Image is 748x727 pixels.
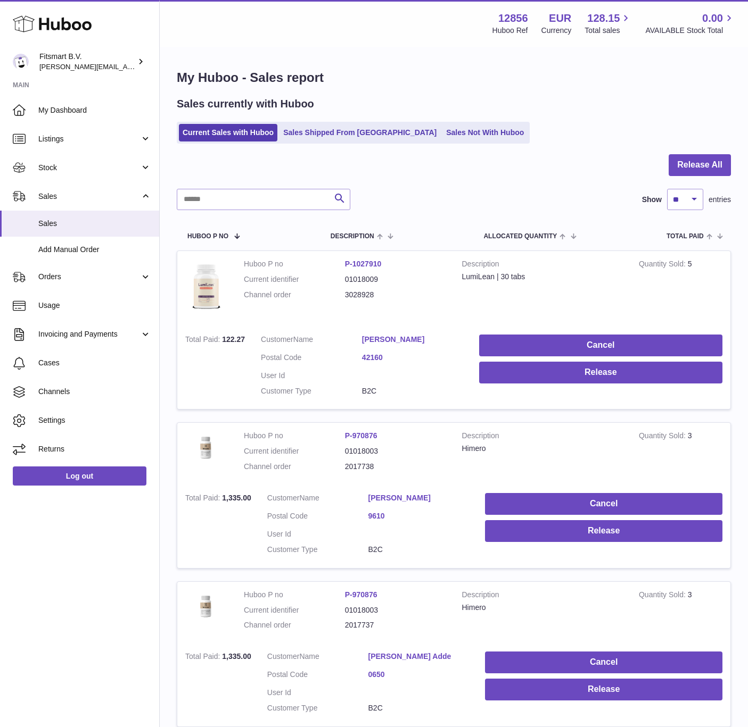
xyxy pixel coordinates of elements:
a: Log out [13,466,146,486]
button: Cancel [479,335,722,356]
button: Release [485,679,722,700]
img: 128561711358723.png [185,431,228,462]
a: P-970876 [345,431,377,440]
dt: Postal Code [267,670,368,682]
div: Fitsmart B.V. [39,52,135,72]
a: 0.00 AVAILABLE Stock Total [645,11,735,36]
div: LumiLean | 30 tabs [462,272,623,282]
span: Description [331,233,374,240]
button: Cancel [485,493,722,515]
span: Customer [267,652,300,661]
span: Cases [38,358,151,368]
dd: B2C [368,545,470,555]
strong: Description [462,259,623,272]
span: Sales [38,219,151,229]
img: jonathan@leaderoo.com [13,54,29,70]
span: 0.00 [702,11,723,26]
a: P-970876 [345,590,377,599]
a: Current Sales with Huboo [179,124,277,141]
img: 1736787917.png [185,259,228,316]
dt: Postal Code [267,511,368,524]
dt: Postal Code [261,353,362,365]
span: Invoicing and Payments [38,329,140,339]
dt: Current identifier [244,446,345,456]
span: Channels [38,387,151,397]
span: Sales [38,191,140,202]
span: Listings [38,134,140,144]
strong: 12856 [498,11,528,26]
a: 128.15 Total sales [585,11,632,36]
dd: 3028928 [345,290,446,300]
dt: Current identifier [244,274,345,285]
dd: 01018009 [345,274,446,285]
td: 3 [631,423,730,485]
dd: B2C [368,703,470,713]
dt: Channel order [244,290,345,300]
a: Sales Not With Huboo [442,124,528,141]
span: 122.27 [222,335,245,344]
td: 3 [631,582,730,644]
span: Total sales [585,26,632,36]
div: Himero [462,603,623,613]
span: 1,335.00 [222,652,251,661]
strong: Total Paid [185,652,222,663]
h1: My Huboo - Sales report [177,69,731,86]
span: Orders [38,272,140,282]
span: [PERSON_NAME][EMAIL_ADDRESS][DOMAIN_NAME] [39,62,213,71]
dt: User Id [267,529,368,539]
span: Returns [38,444,151,454]
dt: Current identifier [244,605,345,615]
span: Settings [38,415,151,425]
strong: Description [462,590,623,603]
span: AVAILABLE Stock Total [645,26,735,36]
span: 128.15 [587,11,620,26]
strong: Quantity Sold [639,590,688,601]
dt: Name [267,493,368,506]
button: Release [479,362,722,383]
span: Stock [38,163,140,173]
div: Huboo Ref [492,26,528,36]
dt: Huboo P no [244,590,345,600]
dt: User Id [261,371,362,381]
dt: User Id [267,688,368,698]
a: [PERSON_NAME] [362,335,463,345]
span: My Dashboard [38,105,151,115]
dd: 2017737 [345,620,446,630]
strong: Description [462,431,623,444]
span: 1,335.00 [222,494,251,502]
img: 128561711358723.png [185,590,228,621]
span: Total paid [667,233,704,240]
button: Cancel [485,651,722,673]
dt: Name [267,651,368,664]
span: Customer [261,335,293,344]
strong: Total Paid [185,335,222,346]
span: ALLOCATED Quantity [483,233,557,240]
a: 42160 [362,353,463,363]
dt: Huboo P no [244,259,345,269]
button: Release [485,520,722,542]
dd: B2C [362,386,463,396]
dt: Customer Type [267,545,368,555]
a: [PERSON_NAME] [368,493,470,503]
strong: EUR [549,11,571,26]
a: [PERSON_NAME] Adde [368,651,470,662]
dd: 01018003 [345,605,446,615]
dt: Channel order [244,620,345,630]
td: 5 [631,251,730,327]
a: P-1027910 [345,260,382,268]
label: Show [642,195,662,205]
dt: Channel order [244,462,345,472]
span: Usage [38,300,151,311]
dt: Customer Type [261,386,362,396]
span: Add Manual Order [38,245,151,255]
a: Sales Shipped From [GEOGRAPHIC_DATA] [280,124,440,141]
a: 9610 [368,511,470,521]
strong: Total Paid [185,494,222,505]
span: Huboo P no [187,233,228,240]
dt: Huboo P no [244,431,345,441]
dt: Customer Type [267,703,368,713]
div: Currency [541,26,572,36]
dd: 2017738 [345,462,446,472]
h2: Sales currently with Huboo [177,97,314,111]
strong: Quantity Sold [639,431,688,442]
